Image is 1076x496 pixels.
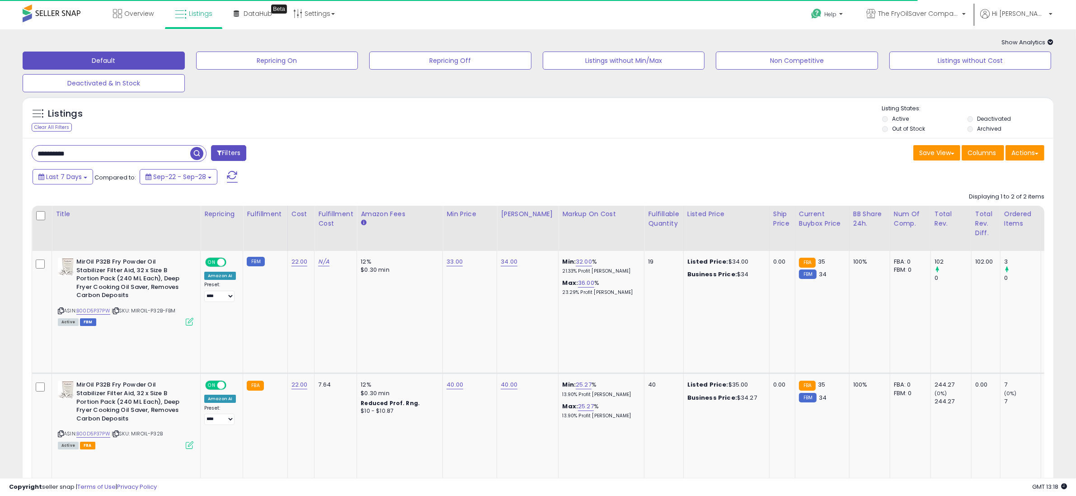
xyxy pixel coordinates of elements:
span: All listings currently available for purchase on Amazon [58,318,79,326]
a: 34.00 [501,257,517,266]
label: Deactivated [977,115,1011,123]
div: 7 [1004,397,1041,406]
a: 25.27 [578,402,594,411]
b: Listed Price: [687,380,728,389]
b: Max: [562,279,578,287]
th: The percentage added to the cost of goods (COGS) that forms the calculator for Min & Max prices. [559,206,644,251]
div: % [562,402,637,419]
button: Listings without Min/Max [543,52,705,70]
a: B00D5P37PW [76,430,110,438]
span: Sep-22 - Sep-28 [153,172,206,181]
div: $10 - $10.87 [361,407,436,415]
div: Listed Price [687,209,766,219]
img: 41zoDPsZCmL._SL40_.jpg [58,258,74,276]
button: Repricing Off [369,52,531,70]
label: Active [892,115,909,123]
div: BB Share 24h. [853,209,886,228]
div: 12% [361,258,436,266]
div: $0.30 min [361,389,436,397]
div: Preset: [204,405,236,425]
button: Repricing On [196,52,358,70]
small: FBM [247,257,264,266]
span: 2025-10-6 13:18 GMT [1032,482,1067,491]
button: Listings without Cost [889,52,1052,70]
div: Amazon Fees [361,209,439,219]
div: ASIN: [58,381,193,448]
div: FBM: 0 [894,266,924,274]
div: 7 [1004,381,1041,389]
b: Min: [562,257,576,266]
span: Compared to: [94,173,136,182]
b: MirOil P32B Fry Powder Oil Stabilizer Filter Aid, 32 x Size B Portion Pack (240 ML Each), Deep Fr... [76,258,186,302]
img: 41zoDPsZCmL._SL40_.jpg [58,381,74,399]
div: 0.00 [975,381,993,389]
span: OFF [225,259,240,266]
span: Listings [189,9,212,18]
span: 34 [819,270,827,279]
label: Out of Stock [892,125,925,132]
p: 13.90% Profit [PERSON_NAME] [562,392,637,398]
div: % [562,258,637,274]
div: [PERSON_NAME] [501,209,554,219]
div: Preset: [204,282,236,302]
button: Filters [211,145,246,161]
div: ASIN: [58,258,193,325]
span: Overview [124,9,154,18]
span: DataHub [244,9,272,18]
label: Archived [977,125,1002,132]
span: 34 [819,393,827,402]
button: Non Competitive [716,52,878,70]
div: 40 [648,381,676,389]
b: Min: [562,380,576,389]
span: ON [206,382,217,389]
div: Tooltip anchor [271,5,287,14]
div: Fulfillment [247,209,283,219]
b: Business Price: [687,270,737,279]
button: Actions [1006,145,1044,161]
div: $34 [687,270,762,279]
button: Default [23,52,185,70]
div: 102 [935,258,971,266]
div: 0 [1004,274,1041,282]
i: Get Help [811,8,822,19]
div: Min Price [446,209,493,219]
div: 244.27 [935,397,971,406]
a: 36.00 [578,279,594,288]
a: Hi [PERSON_NAME] [980,9,1053,29]
span: Help [824,10,836,18]
div: % [562,279,637,296]
div: 7.64 [318,381,350,389]
small: FBA [247,381,263,391]
div: 100% [853,381,883,389]
small: FBA [799,258,816,268]
div: $34.00 [687,258,762,266]
a: Privacy Policy [117,482,157,491]
small: Amazon Fees. [361,219,366,227]
b: Reduced Prof. Rng. [361,399,420,407]
span: 35 [818,380,825,389]
span: Columns [968,148,996,157]
div: seller snap | | [9,483,157,491]
span: FBA [80,442,95,449]
span: 35 [818,257,825,266]
p: Listing States: [882,104,1053,113]
a: 40.00 [446,380,463,389]
a: 32.00 [576,257,592,266]
span: OFF [225,382,240,389]
a: 22.00 [291,257,308,266]
div: % [562,381,637,397]
span: All listings currently available for purchase on Amazon [58,442,79,449]
a: 33.00 [446,257,463,266]
a: 25.27 [576,380,592,389]
div: $35.00 [687,381,762,389]
div: Markup on Cost [562,209,640,219]
span: Show Analytics [1001,38,1053,47]
span: ON [206,259,217,266]
div: Fulfillable Quantity [648,209,679,228]
div: Current Buybox Price [799,209,846,228]
div: FBA: 0 [894,258,924,266]
span: | SKU: MIROIL-P32B-FBM [112,307,176,314]
div: Displaying 1 to 2 of 2 items [969,193,1044,201]
div: Total Rev. [935,209,968,228]
button: Save View [913,145,960,161]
